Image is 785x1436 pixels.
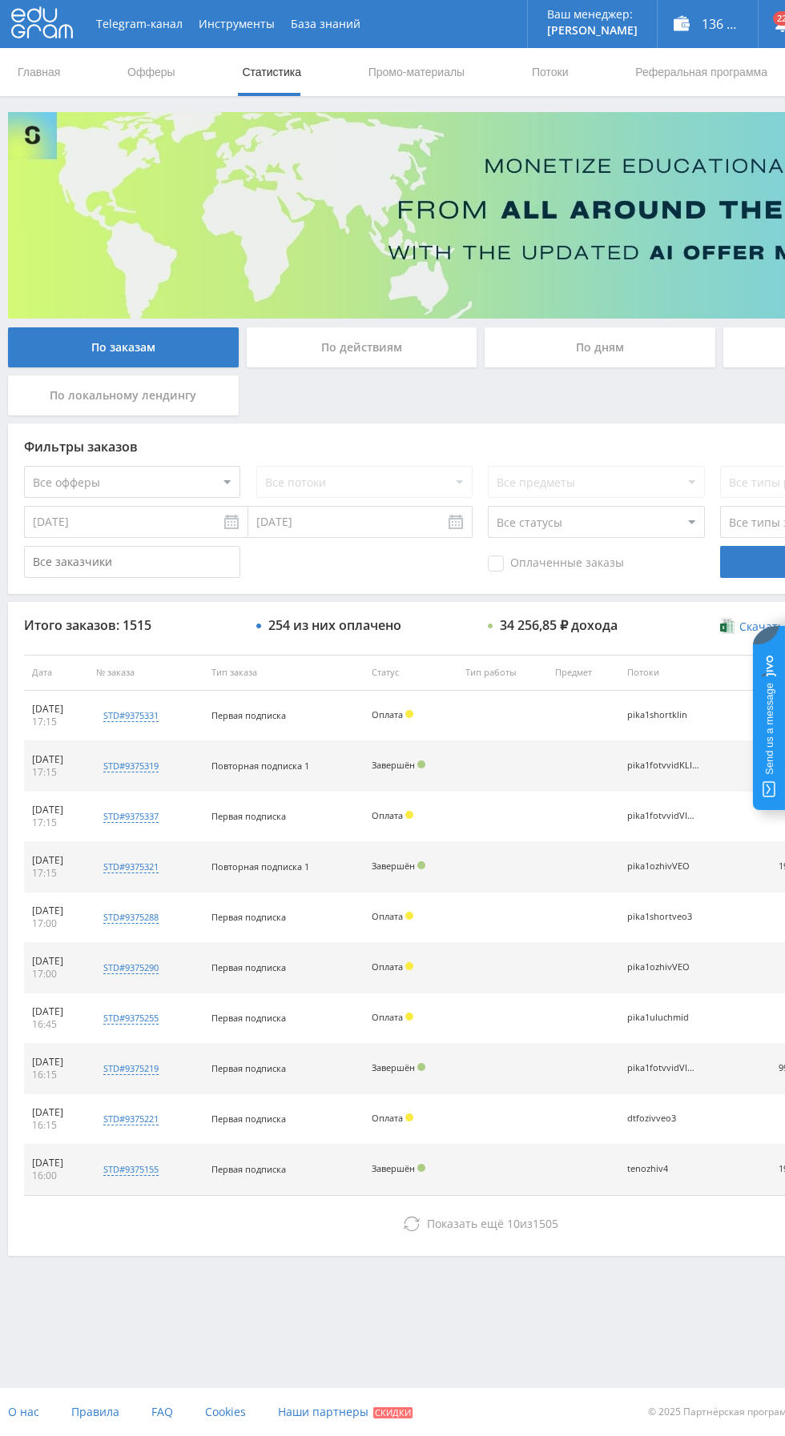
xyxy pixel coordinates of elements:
a: Главная [16,48,62,96]
p: [PERSON_NAME] [547,24,638,37]
div: По локальному лендингу [8,375,239,415]
a: Промо-материалы [367,48,466,96]
input: Все заказчики [24,546,240,578]
a: Реферальная программа [634,48,769,96]
div: По действиям [247,327,477,367]
span: О нас [8,1404,39,1419]
a: FAQ [151,1388,173,1436]
div: По дням [485,327,715,367]
a: Наши партнеры Скидки [278,1388,413,1436]
span: Оплаченные заказы [488,556,624,572]
span: Cookies [205,1404,246,1419]
a: О нас [8,1388,39,1436]
a: Cookies [205,1388,246,1436]
p: Ваш менеджер: [547,8,638,21]
span: Скидки [373,1407,413,1418]
a: Статистика [240,48,303,96]
span: FAQ [151,1404,173,1419]
a: Правила [71,1388,119,1436]
a: Офферы [126,48,177,96]
span: Правила [71,1404,119,1419]
a: Потоки [530,48,570,96]
div: По заказам [8,327,239,367]
span: Наши партнеры [278,1404,368,1419]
